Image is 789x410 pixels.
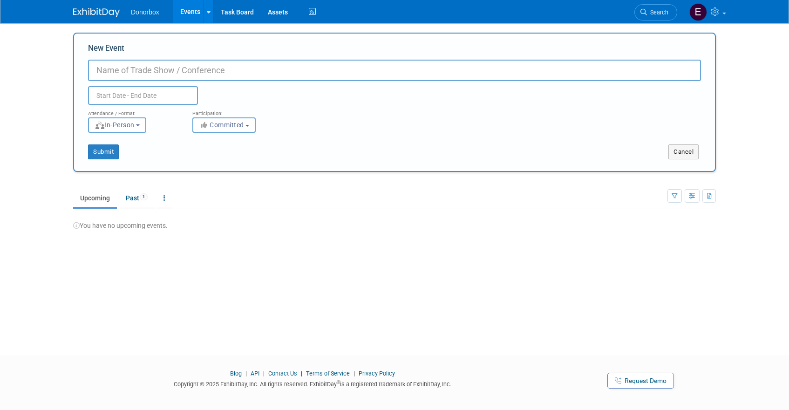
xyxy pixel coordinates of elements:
[251,370,259,377] a: API
[243,370,249,377] span: |
[359,370,395,377] a: Privacy Policy
[351,370,357,377] span: |
[230,370,242,377] a: Blog
[88,43,124,57] label: New Event
[131,8,159,16] span: Donorbox
[306,370,350,377] a: Terms of Service
[607,373,674,389] a: Request Demo
[73,378,552,389] div: Copyright © 2025 ExhibitDay, Inc. All rights reserved. ExhibitDay is a registered trademark of Ex...
[119,189,155,207] a: Past1
[140,193,148,200] span: 1
[668,144,699,159] button: Cancel
[73,222,168,229] span: You have no upcoming events.
[337,380,340,385] sup: ®
[192,117,256,133] button: Committed
[261,370,267,377] span: |
[88,144,119,159] button: Submit
[689,3,707,21] img: Emily Sanders
[199,121,244,129] span: Committed
[268,370,297,377] a: Contact Us
[299,370,305,377] span: |
[88,105,178,117] div: Attendance / Format:
[634,4,677,20] a: Search
[88,60,701,81] input: Name of Trade Show / Conference
[73,8,120,17] img: ExhibitDay
[192,105,283,117] div: Participation:
[647,9,668,16] span: Search
[88,86,198,105] input: Start Date - End Date
[73,189,117,207] a: Upcoming
[95,121,135,129] span: In-Person
[88,117,146,133] button: In-Person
